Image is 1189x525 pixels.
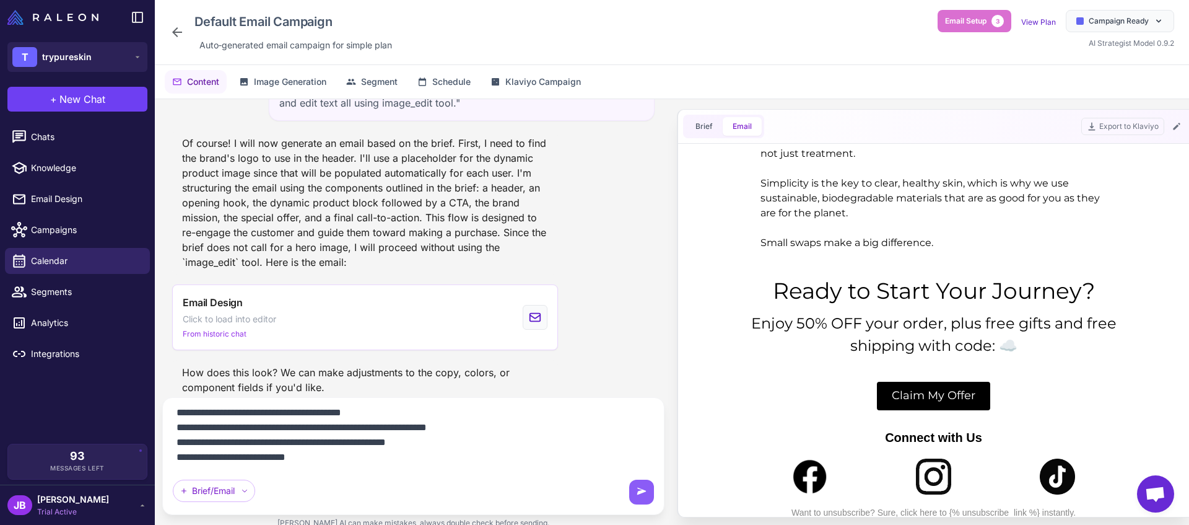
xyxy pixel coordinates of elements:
[50,464,105,473] span: Messages Left
[7,87,147,112] button: +New Chat
[70,451,85,462] span: 93
[31,192,140,206] span: Email Design
[1081,118,1164,135] button: Export to Klaviyo
[183,312,276,326] span: Click to load into editor
[187,75,219,89] span: Content
[183,295,243,310] span: Email Design
[339,70,405,94] button: Segment
[12,47,37,67] div: T
[31,130,140,144] span: Chats
[31,254,140,268] span: Calendar
[1089,38,1174,48] span: AI Strategist Model 0.9.2
[179,233,292,262] a: Claim My Offer
[94,310,130,346] img: Facebook logo
[5,279,150,305] a: Segments
[31,285,140,299] span: Segments
[254,75,326,89] span: Image Generation
[1169,119,1184,134] button: Edit Email
[31,316,140,330] span: Analytics
[194,36,397,55] div: Click to edit description
[56,280,416,298] p: Connect with Us
[7,10,103,25] a: Raleon Logo
[1089,15,1149,27] span: Campaign Ready
[7,42,147,72] button: Ttrypureskin
[218,310,254,346] img: Instagram logo
[183,329,246,340] span: From historic chat
[686,117,723,136] button: Brief
[50,164,422,208] div: Enjoy 50% OFF your order, plus free gifts and free shipping with code: ☁️
[50,92,57,107] span: +
[172,360,558,400] div: How does this look? We can make adjustments to the copy, colors, or component fields if you'd like.
[37,506,109,518] span: Trial Active
[5,248,150,274] a: Calendar
[432,75,471,89] span: Schedule
[232,70,334,94] button: Image Generation
[723,117,762,136] button: Email
[1021,17,1056,27] a: View Plan
[361,75,398,89] span: Segment
[31,161,140,175] span: Knowledge
[173,480,255,502] div: Brief/Email
[938,10,1011,32] button: Email Setup3
[31,223,140,237] span: Campaigns
[5,217,150,243] a: Campaigns
[199,38,392,52] span: Auto‑generated email campaign for simple plan
[5,124,150,150] a: Chats
[165,70,227,94] button: Content
[31,347,140,361] span: Integrations
[59,92,105,107] span: New Chat
[991,15,1004,27] span: 3
[5,310,150,336] a: Analytics
[5,155,150,181] a: Knowledge
[50,126,422,157] div: Ready to Start Your Journey?
[189,10,397,33] div: Click to edit campaign name
[945,15,986,27] span: Email Setup
[172,131,558,275] div: Of course! I will now generate an email based on the brief. First, I need to find the brand's log...
[7,10,98,25] img: Raleon Logo
[5,186,150,212] a: Email Design
[342,310,378,346] img: TikTok Logo
[37,493,109,506] span: [PERSON_NAME]
[410,70,478,94] button: Schedule
[56,358,416,371] p: Want to unsubscribe? Sure, click here to {% unsubscribe_link %} instantly.
[1137,475,1174,513] div: Open chat
[42,50,92,64] span: trypureskin
[7,495,32,515] div: JB
[5,341,150,367] a: Integrations
[483,70,588,94] button: Klaviyo Campaign
[505,75,581,89] span: Klaviyo Campaign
